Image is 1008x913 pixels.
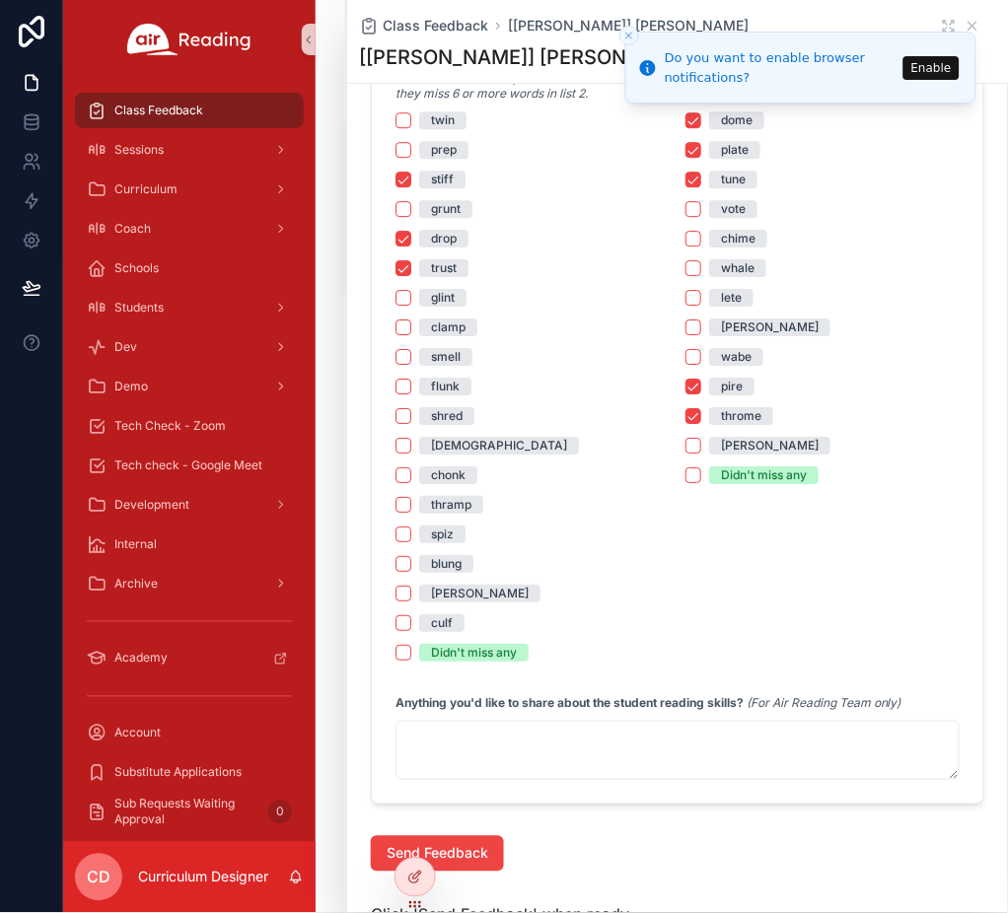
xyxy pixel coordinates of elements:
[75,566,304,601] a: Archive
[431,466,466,484] div: chonk
[721,437,819,455] div: [PERSON_NAME]
[127,24,252,55] img: App logo
[75,369,304,404] a: Demo
[721,171,746,188] div: tune
[396,695,744,710] strong: Anything you'd like to share about the student reading skills?
[396,70,654,101] em: STOP testing if they miss 6 or more words in list 2.
[114,300,164,316] span: Students
[721,230,756,247] div: chime
[114,651,168,667] span: Academy
[431,614,453,632] div: culf
[75,527,304,562] a: Internal
[75,329,304,365] a: Dev
[431,200,461,218] div: grunt
[431,496,471,514] div: thramp
[431,318,466,336] div: clamp
[75,795,304,830] a: Sub Requests Waiting Approval0
[359,16,488,35] a: Class Feedback
[114,497,189,513] span: Development
[431,348,461,366] div: smell
[75,641,304,676] a: Academy
[747,695,901,710] em: (For Air Reading Team only)
[431,378,460,395] div: flunk
[75,290,304,325] a: Students
[114,726,161,741] span: Account
[508,16,749,35] a: [[PERSON_NAME]] [PERSON_NAME]
[721,289,742,307] div: lete
[721,348,752,366] div: wabe
[75,93,304,128] a: Class Feedback
[114,142,164,158] span: Sessions
[619,26,639,45] button: Close toast
[268,801,292,824] div: 0
[431,111,455,129] div: twin
[75,172,304,207] a: Curriculum
[114,797,260,828] span: Sub Requests Waiting Approval
[63,79,316,842] div: scrollable content
[431,407,463,425] div: shred
[114,221,151,237] span: Coach
[75,448,304,483] a: Tech check - Google Meet
[721,466,807,484] div: Didn't miss any
[75,755,304,791] a: Substitute Applications
[431,437,567,455] div: [DEMOGRAPHIC_DATA]
[75,716,304,751] a: Account
[114,339,137,355] span: Dev
[75,250,304,286] a: Schools
[75,211,304,246] a: Coach
[721,259,755,277] div: whale
[387,844,488,864] span: Send Feedback
[431,289,455,307] div: glint
[721,318,819,336] div: [PERSON_NAME]
[359,43,701,71] h1: [[PERSON_NAME]] [PERSON_NAME]
[721,378,743,395] div: pire
[721,141,749,159] div: plate
[903,56,960,80] button: Enable
[431,644,517,662] div: Didn't miss any
[114,457,262,473] span: Tech check - Google Meet
[87,866,110,889] span: CD
[114,536,157,552] span: Internal
[431,230,457,247] div: drop
[138,868,268,887] p: Curriculum Designer
[114,765,242,781] span: Substitute Applications
[75,487,304,523] a: Development
[665,48,898,87] div: Do you want to enable browser notifications?
[431,555,462,573] div: blung
[75,408,304,444] a: Tech Check - Zoom
[383,16,488,35] span: Class Feedback
[431,259,457,277] div: trust
[371,836,504,872] button: Send Feedback
[721,111,753,129] div: dome
[114,576,158,592] span: Archive
[431,526,454,543] div: spiz
[114,379,148,394] span: Demo
[114,418,226,434] span: Tech Check - Zoom
[75,132,304,168] a: Sessions
[431,171,454,188] div: stiff
[114,181,178,197] span: Curriculum
[721,200,746,218] div: vote
[114,103,203,118] span: Class Feedback
[114,260,159,276] span: Schools
[431,141,457,159] div: prep
[721,407,761,425] div: throme
[431,585,529,602] div: [PERSON_NAME]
